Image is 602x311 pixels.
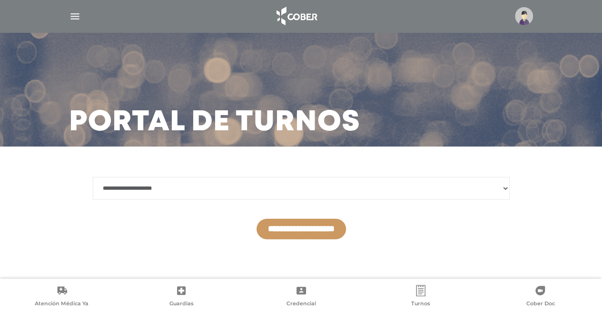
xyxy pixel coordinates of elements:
[271,5,321,28] img: logo_cober_home-white.png
[411,300,430,309] span: Turnos
[2,285,121,309] a: Atención Médica Ya
[121,285,241,309] a: Guardias
[169,300,194,309] span: Guardias
[286,300,316,309] span: Credencial
[35,300,89,309] span: Atención Médica Ya
[361,285,480,309] a: Turnos
[481,285,600,309] a: Cober Doc
[69,10,81,22] img: Cober_menu-lines-white.svg
[69,110,360,135] h3: Portal de turnos
[515,7,533,25] img: profile-placeholder.svg
[241,285,361,309] a: Credencial
[526,300,554,309] span: Cober Doc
